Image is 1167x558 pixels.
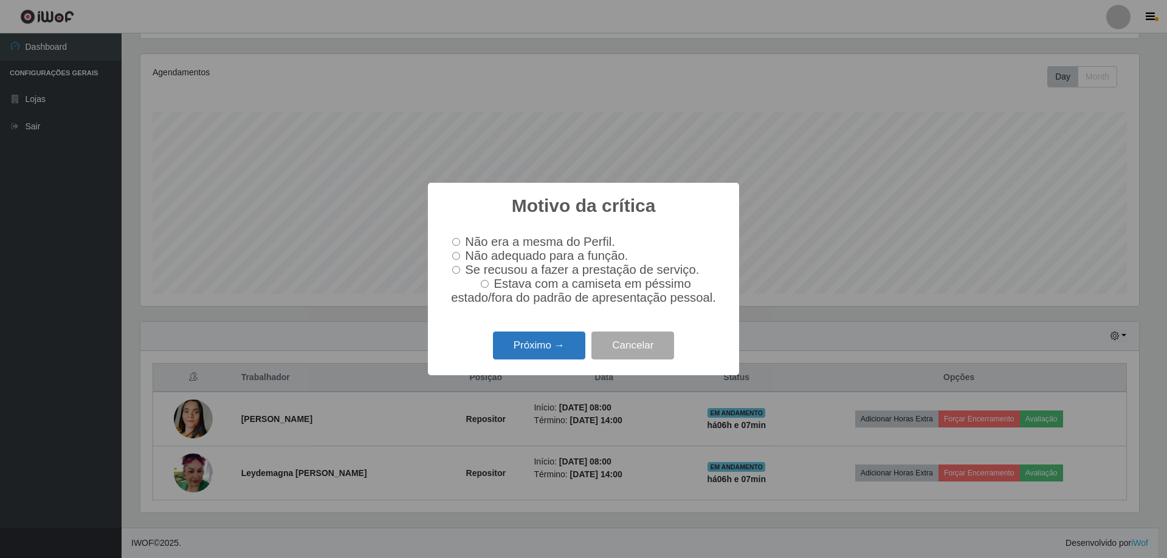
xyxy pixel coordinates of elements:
[452,266,460,274] input: Se recusou a fazer a prestação de serviço.
[591,332,674,360] button: Cancelar
[452,238,460,246] input: Não era a mesma do Perfil.
[465,263,699,276] span: Se recusou a fazer a prestação de serviço.
[465,235,614,248] span: Não era a mesma do Perfil.
[451,277,716,304] span: Estava com a camiseta em péssimo estado/fora do padrão de apresentação pessoal.
[512,195,656,217] h2: Motivo da crítica
[465,249,628,262] span: Não adequado para a função.
[452,252,460,260] input: Não adequado para a função.
[481,280,489,288] input: Estava com a camiseta em péssimo estado/fora do padrão de apresentação pessoal.
[493,332,585,360] button: Próximo →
